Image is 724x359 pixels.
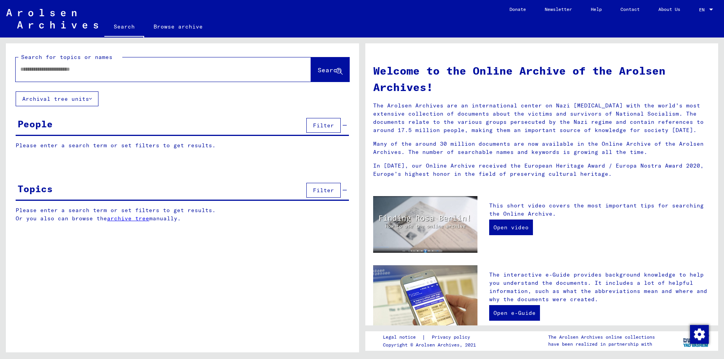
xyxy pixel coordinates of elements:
mat-label: Search for topics or names [21,54,113,61]
a: Browse archive [144,17,212,36]
a: Open video [489,220,533,235]
p: Many of the around 30 million documents are now available in the Online Archive of the Arolsen Ar... [373,140,711,156]
img: eguide.jpg [373,265,478,335]
span: Search [318,66,341,74]
button: Search [311,57,349,82]
button: Archival tree units [16,91,98,106]
span: Filter [313,187,334,194]
p: Copyright © Arolsen Archives, 2021 [383,341,479,348]
div: | [383,333,479,341]
a: Legal notice [383,333,422,341]
div: Topics [18,182,53,196]
a: archive tree [107,215,149,222]
p: have been realized in partnership with [548,341,655,348]
a: Open e-Guide [489,305,540,321]
img: video.jpg [373,196,478,253]
p: Please enter a search term or set filters to get results. Or you also can browse the manually. [16,206,349,223]
p: This short video covers the most important tips for searching the Online Archive. [489,202,710,218]
p: In [DATE], our Online Archive received the European Heritage Award / Europa Nostra Award 2020, Eu... [373,162,711,178]
img: Arolsen_neg.svg [6,9,98,29]
button: Filter [306,118,341,133]
span: Filter [313,122,334,129]
a: Search [104,17,144,38]
mat-select-trigger: EN [699,7,704,13]
div: People [18,117,53,131]
p: The Arolsen Archives are an international center on Nazi [MEDICAL_DATA] with the world’s most ext... [373,102,711,134]
img: Zustimmung ändern [690,325,709,344]
button: Filter [306,183,341,198]
p: The interactive e-Guide provides background knowledge to help you understand the documents. It in... [489,271,710,304]
img: yv_logo.png [681,331,711,350]
a: Privacy policy [425,333,479,341]
p: The Arolsen Archives online collections [548,334,655,341]
p: Please enter a search term or set filters to get results. [16,141,349,150]
h1: Welcome to the Online Archive of the Arolsen Archives! [373,63,711,95]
